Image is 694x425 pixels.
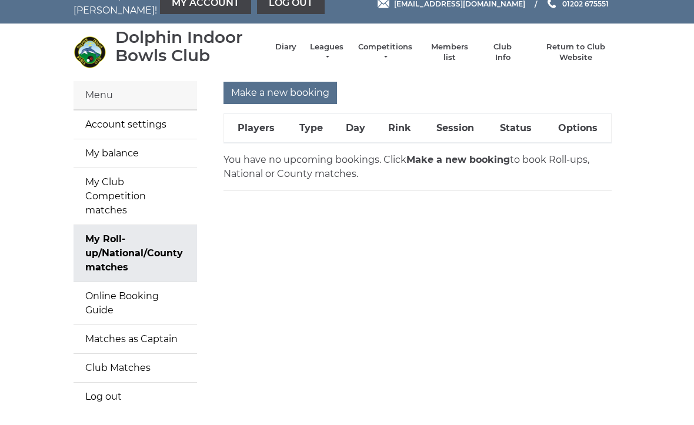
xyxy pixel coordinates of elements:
[308,42,345,63] a: Leagues
[423,113,488,143] th: Session
[223,82,337,104] input: Make a new booking
[425,42,473,63] a: Members list
[288,113,335,143] th: Type
[486,42,520,63] a: Club Info
[544,113,611,143] th: Options
[224,113,288,143] th: Players
[74,36,106,68] img: Dolphin Indoor Bowls Club
[74,383,197,411] a: Log out
[532,42,620,63] a: Return to Club Website
[223,153,612,181] p: You have no upcoming bookings. Click to book Roll-ups, National or County matches.
[275,42,296,52] a: Diary
[74,282,197,324] a: Online Booking Guide
[115,28,263,65] div: Dolphin Indoor Bowls Club
[376,113,422,143] th: Rink
[357,42,413,63] a: Competitions
[74,325,197,353] a: Matches as Captain
[487,113,544,143] th: Status
[74,81,197,110] div: Menu
[74,225,197,282] a: My Roll-up/National/County matches
[74,139,197,168] a: My balance
[335,113,376,143] th: Day
[74,111,197,139] a: Account settings
[74,168,197,225] a: My Club Competition matches
[406,154,510,165] strong: Make a new booking
[74,354,197,382] a: Club Matches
